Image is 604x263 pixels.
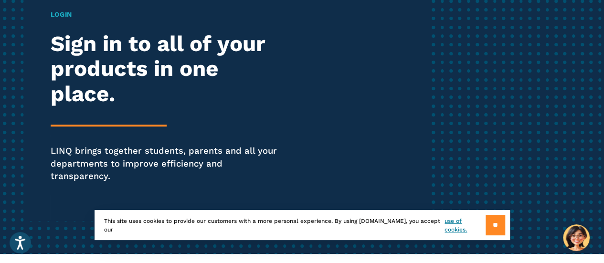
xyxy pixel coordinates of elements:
h2: Sign in to all of your products in one place. [51,32,283,107]
p: LINQ brings together students, parents and all your departments to improve efficiency and transpa... [51,145,283,182]
h1: Login [51,10,283,20]
a: use of cookies. [445,217,485,234]
button: Hello, have a question? Let’s chat. [563,224,590,251]
div: This site uses cookies to provide our customers with a more personal experience. By using [DOMAIN... [95,210,510,240]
